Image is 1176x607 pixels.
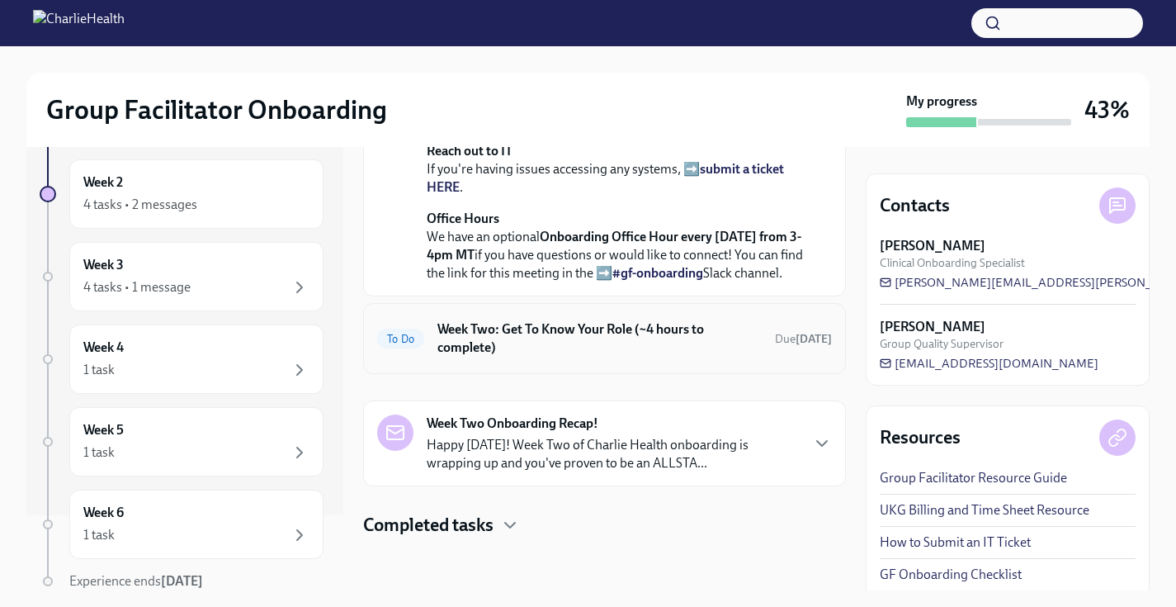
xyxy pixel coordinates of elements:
div: 1 task [83,361,115,379]
strong: [DATE] [161,573,203,589]
strong: [PERSON_NAME] [880,318,985,336]
span: Group Quality Supervisor [880,336,1004,352]
a: [EMAIL_ADDRESS][DOMAIN_NAME] [880,355,1098,372]
h4: Completed tasks [363,513,494,538]
p: Happy [DATE]! Week Two of Charlie Health onboarding is wrapping up and you've proven to be an ALL... [427,436,799,472]
div: 4 tasks • 1 message [83,278,191,296]
strong: Reach out to IT [427,143,512,159]
strong: Onboarding Office Hour every [DATE] from 3-4pm MT [427,229,801,263]
img: CharlieHealth [33,10,125,36]
span: Experience ends [69,573,203,589]
strong: Week Two Onboarding Recap! [427,415,598,433]
a: Week 34 tasks • 1 message [40,242,324,311]
a: GF Onboarding Checklist [880,566,1022,584]
h3: 43% [1084,95,1130,125]
strong: My progress [906,92,977,111]
h4: Resources [880,425,961,450]
h6: Week 5 [83,421,124,439]
strong: Office Hours [427,211,499,226]
span: Due [775,332,832,346]
a: Group Facilitator Resource Guide [880,469,1067,487]
span: September 1st, 2025 10:00 [775,331,832,347]
span: To Do [377,333,424,345]
strong: [PERSON_NAME] [880,237,985,255]
h6: Week 2 [83,173,123,192]
span: Clinical Onboarding Specialist [880,255,1025,271]
h6: Week 4 [83,339,124,357]
a: To DoWeek Two: Get To Know Your Role (~4 hours to complete)Due[DATE] [377,317,832,360]
a: Week 51 task [40,407,324,477]
a: #gf-onboarding [612,265,703,281]
a: Week 41 task [40,325,324,394]
h6: Week Two: Get To Know Your Role (~4 hours to complete) [437,320,762,357]
div: Completed tasks [363,513,846,538]
strong: [DATE] [796,332,832,346]
h6: Week 3 [83,256,124,274]
a: Week 61 task [40,490,324,559]
h2: Group Facilitator Onboarding [46,93,387,126]
div: 4 tasks • 2 messages [83,196,197,214]
p: We have an optional if you have questions or would like to connect! You can find the link for thi... [427,210,805,282]
h4: Contacts [880,193,950,218]
div: 1 task [83,443,115,462]
a: Week 24 tasks • 2 messages [40,159,324,229]
p: If you're having issues accessing any systems, ➡️ . [427,142,805,197]
a: UKG Billing and Time Sheet Resource [880,501,1089,519]
div: 1 task [83,526,115,544]
h6: Week 6 [83,504,124,522]
a: How to Submit an IT Ticket [880,533,1031,552]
